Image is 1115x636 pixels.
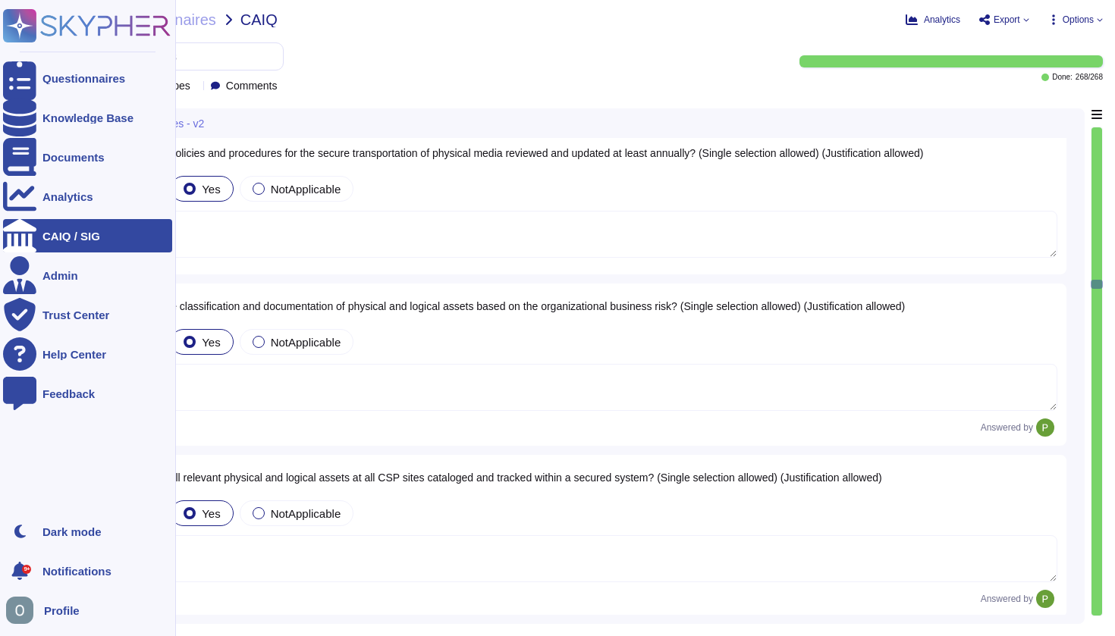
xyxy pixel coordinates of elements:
div: Documents [42,152,105,163]
div: Help Center [42,349,106,360]
div: Knowledge Base [42,112,133,124]
span: Yes [202,183,220,196]
div: Admin [42,270,78,281]
div: CAIQ / SIG [42,230,100,242]
a: Trust Center [3,298,172,331]
a: Documents [3,140,172,174]
div: Dark mode [42,526,102,537]
span: 268 / 268 [1076,74,1103,81]
a: Questionnaires [3,61,172,95]
div: Analytics [42,191,93,202]
img: user [6,597,33,624]
a: Knowledge Base [3,101,172,134]
button: user [3,594,44,627]
span: 7.14 Are policies and procedures for the secure transportation of physical media reviewed and upd... [127,147,924,159]
span: Yes [202,507,220,520]
button: Analytics [906,14,960,26]
a: CAIQ / SIG [3,219,172,252]
div: Trust Center [42,309,109,321]
span: Answered by [981,594,1033,603]
span: Options [1063,15,1094,24]
span: CAIQ [240,12,278,27]
span: 7.16 Is the classification and documentation of physical and logical assets based on the organiza... [127,300,906,312]
span: Profile [44,605,80,616]
span: 7.18 Are all relevant physical and logical assets at all CSP sites cataloged and tracked within a... [127,472,882,484]
span: NotApplicable [271,336,341,349]
span: Export [994,15,1020,24]
span: Notifications [42,566,111,577]
a: Admin [3,258,172,292]
div: 9+ [22,565,31,574]
span: Yes [202,336,220,349]
span: Answered by [981,423,1033,432]
span: Done: [1052,74,1073,81]
span: Analytics [924,15,960,24]
a: Analytics [3,180,172,213]
img: user [1036,418,1054,437]
span: NotApplicable [271,507,341,520]
div: Feedback [42,388,95,399]
span: NotApplicable [271,183,341,196]
div: Questionnaires [42,73,125,84]
img: user [1036,590,1054,608]
a: Help Center [3,337,172,371]
a: Feedback [3,377,172,410]
span: Comments [226,80,278,91]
